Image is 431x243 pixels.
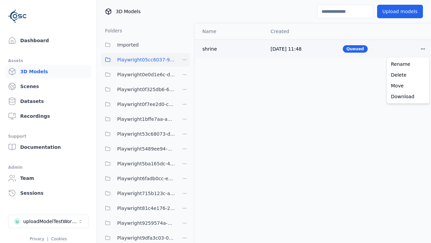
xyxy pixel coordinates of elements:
a: Download [388,91,428,102]
a: Move [388,80,428,91]
a: Rename [388,59,428,70]
a: Delete [388,70,428,80]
